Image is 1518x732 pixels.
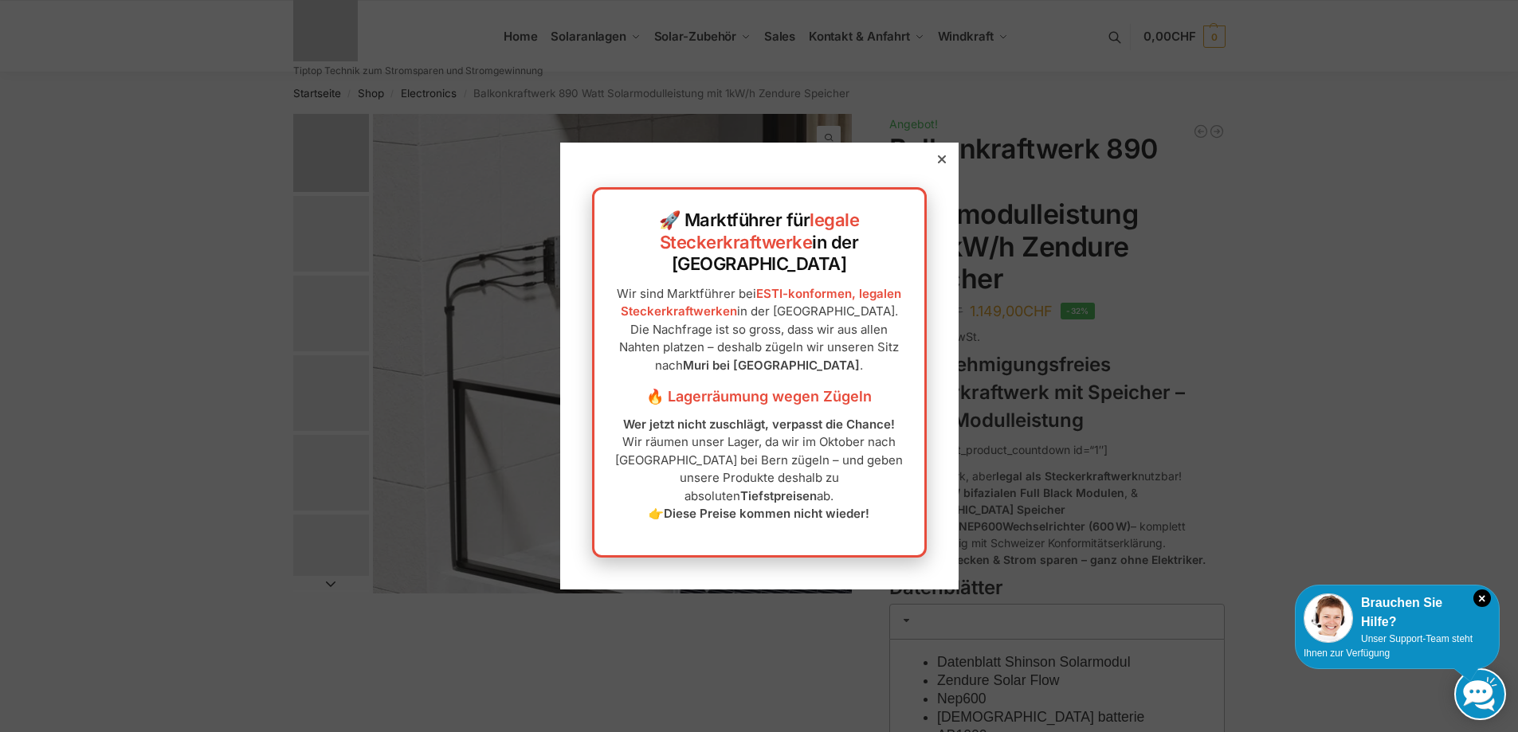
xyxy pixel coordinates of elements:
p: Wir räumen unser Lager, da wir im Oktober nach [GEOGRAPHIC_DATA] bei Bern zügeln – und geben unse... [610,416,908,523]
h2: 🚀 Marktführer für in der [GEOGRAPHIC_DATA] [610,209,908,276]
a: legale Steckerkraftwerke [660,209,860,252]
strong: Muri bei [GEOGRAPHIC_DATA] [683,358,860,373]
a: ESTI-konformen, legalen Steckerkraftwerken [621,286,902,319]
div: Brauchen Sie Hilfe? [1304,593,1491,632]
i: Schließen [1473,589,1491,607]
img: Customer service [1304,593,1353,643]
strong: Wer jetzt nicht zuschlägt, verpasst die Chance! [623,417,895,432]
span: Unser Support-Team steht Ihnen zur Verfügung [1304,633,1473,659]
strong: Diese Preise kommen nicht wieder! [664,506,869,521]
p: Wir sind Marktführer bei in der [GEOGRAPHIC_DATA]. Die Nachfrage ist so gross, dass wir aus allen... [610,285,908,375]
strong: Tiefstpreisen [740,488,817,503]
h3: 🔥 Lagerräumung wegen Zügeln [610,386,908,407]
